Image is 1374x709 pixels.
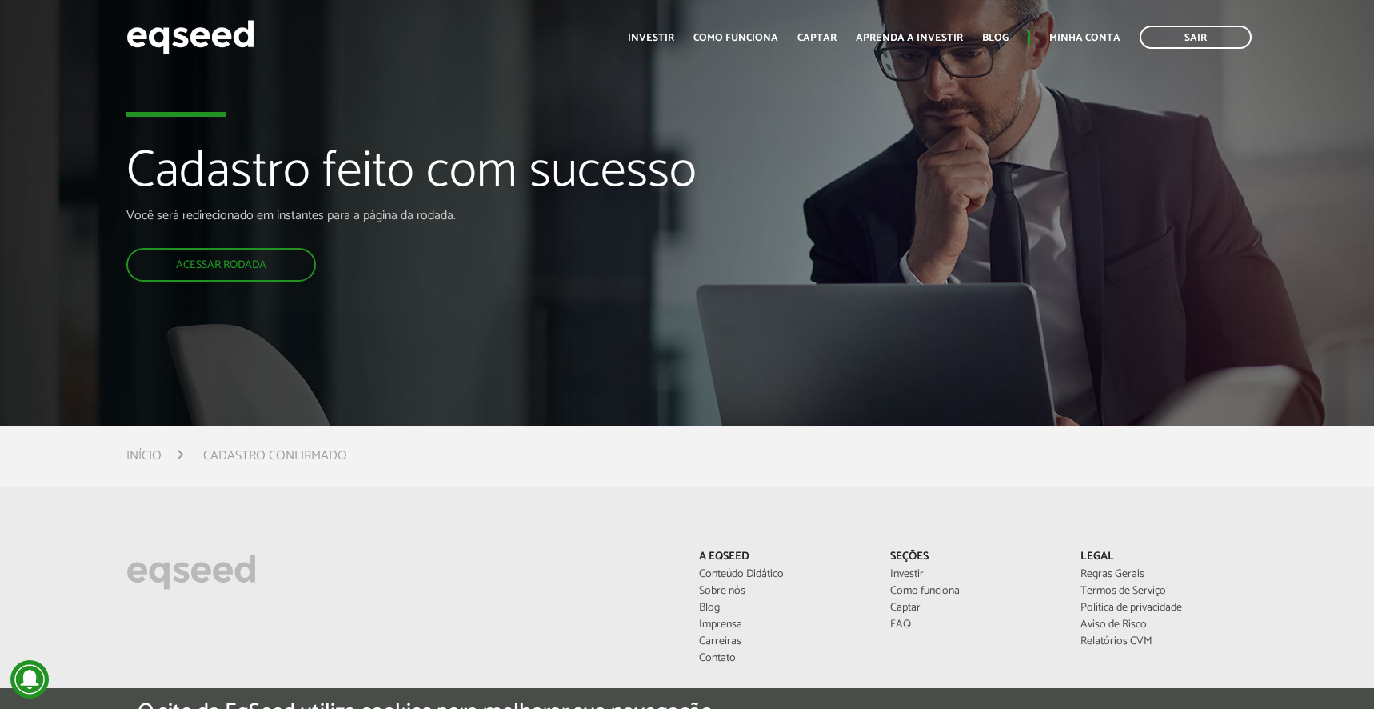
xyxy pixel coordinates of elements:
p: Legal [1080,551,1248,564]
a: Regras Gerais [1080,569,1248,580]
p: Você será redirecionado em instantes para a página da rodada. [126,208,789,223]
a: FAQ [890,619,1057,631]
a: Como funciona [890,586,1057,597]
a: Aviso de Risco [1080,619,1248,631]
img: EqSeed [126,16,254,58]
a: Termos de Serviço [1080,586,1248,597]
a: Captar [797,33,837,43]
a: Carreiras [699,636,866,647]
a: Como funciona [693,33,778,43]
li: Cadastro confirmado [203,445,347,467]
a: Investir [890,569,1057,580]
a: Captar [890,603,1057,614]
a: Relatórios CVM [1080,636,1248,647]
p: Seções [890,551,1057,564]
a: Início [126,450,162,463]
a: Imprensa [699,619,866,631]
a: Sair [1140,26,1252,49]
p: A EqSeed [699,551,866,564]
img: EqSeed Logo [126,551,256,594]
a: Blog [699,603,866,614]
a: Aprenda a investir [856,33,963,43]
a: Investir [628,33,674,43]
a: Política de privacidade [1080,603,1248,614]
a: Conteúdo Didático [699,569,866,580]
a: Blog [982,33,1009,43]
h1: Cadastro feito com sucesso [126,144,789,208]
a: Contato [699,653,866,664]
a: Minha conta [1049,33,1120,43]
a: Sobre nós [699,586,866,597]
a: Acessar rodada [126,248,316,282]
